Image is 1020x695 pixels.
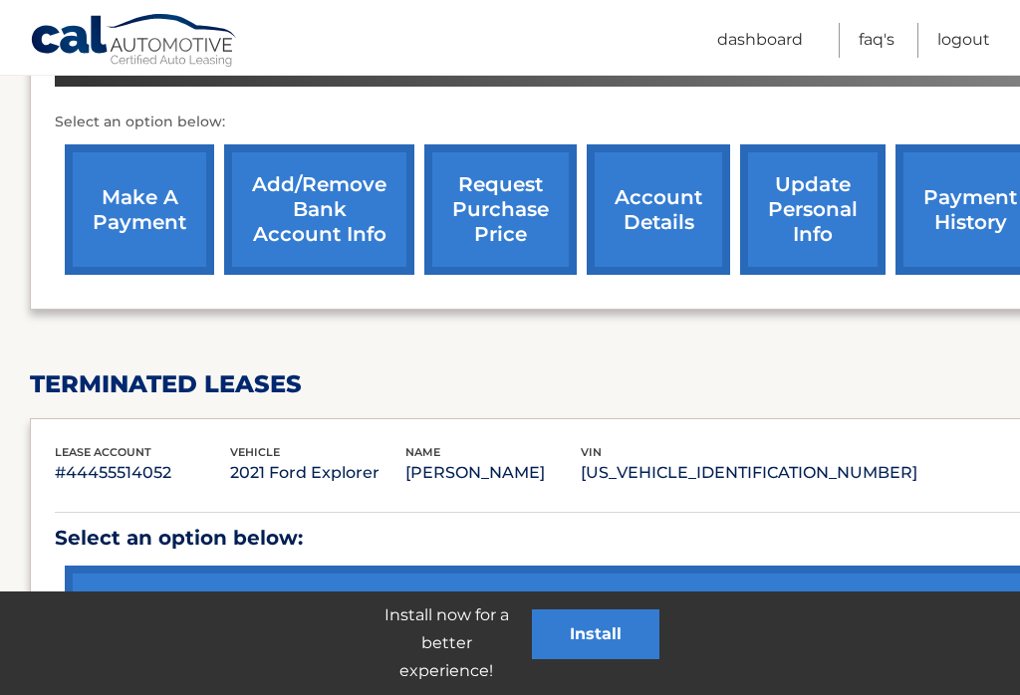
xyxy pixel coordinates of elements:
p: Install now for a better experience! [361,601,532,685]
button: Install [532,609,659,659]
span: vin [581,445,602,459]
p: [US_VEHICLE_IDENTIFICATION_NUMBER] [581,459,917,487]
a: FAQ's [859,23,894,58]
a: Dashboard [717,23,803,58]
p: [PERSON_NAME] [405,459,581,487]
a: account details [587,144,730,275]
a: Cal Automotive [30,13,239,71]
span: lease account [55,445,151,459]
a: update personal info [740,144,886,275]
a: request purchase price [424,144,577,275]
span: vehicle [230,445,280,459]
a: make a payment [65,144,214,275]
a: Logout [937,23,990,58]
a: Add/Remove bank account info [224,144,414,275]
p: #44455514052 [55,459,230,487]
span: name [405,445,440,459]
p: 2021 Ford Explorer [230,459,405,487]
